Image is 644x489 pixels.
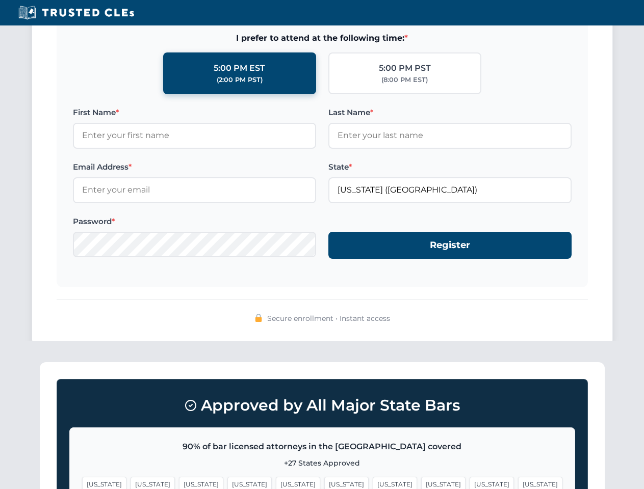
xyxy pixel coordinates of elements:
[328,161,572,173] label: State
[328,123,572,148] input: Enter your last name
[328,177,572,203] input: Florida (FL)
[381,75,428,85] div: (8:00 PM EST)
[73,177,316,203] input: Enter your email
[73,161,316,173] label: Email Address
[328,106,572,119] label: Last Name
[15,5,137,20] img: Trusted CLEs
[82,457,562,469] p: +27 States Approved
[254,314,263,322] img: 🔒
[328,232,572,259] button: Register
[69,392,575,419] h3: Approved by All Major State Bars
[82,440,562,453] p: 90% of bar licensed attorneys in the [GEOGRAPHIC_DATA] covered
[379,62,431,75] div: 5:00 PM PST
[267,313,390,324] span: Secure enrollment • Instant access
[217,75,263,85] div: (2:00 PM PST)
[73,123,316,148] input: Enter your first name
[73,106,316,119] label: First Name
[214,62,265,75] div: 5:00 PM EST
[73,215,316,228] label: Password
[73,32,572,45] span: I prefer to attend at the following time:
